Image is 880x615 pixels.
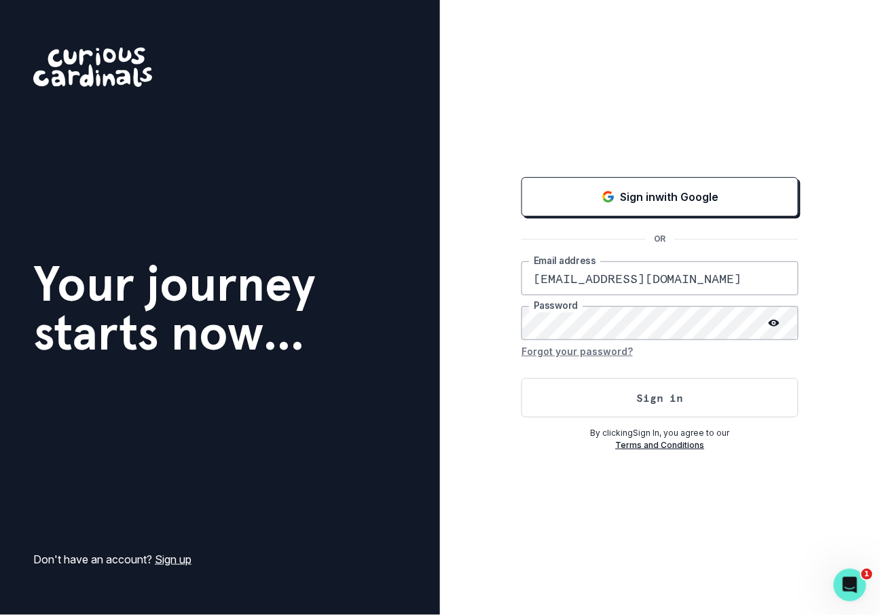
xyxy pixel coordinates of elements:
[33,259,316,357] h1: Your journey starts now...
[155,553,191,566] a: Sign up
[521,340,633,362] button: Forgot your password?
[834,569,866,601] iframe: Intercom live chat
[33,48,152,87] img: Curious Cardinals Logo
[33,551,191,567] p: Don't have an account?
[521,177,799,217] button: Sign in with Google (GSuite)
[646,233,674,245] p: OR
[616,440,705,450] a: Terms and Conditions
[621,189,719,205] p: Sign in with Google
[521,427,799,439] p: By clicking Sign In , you agree to our
[521,378,799,417] button: Sign in
[862,569,873,580] span: 1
